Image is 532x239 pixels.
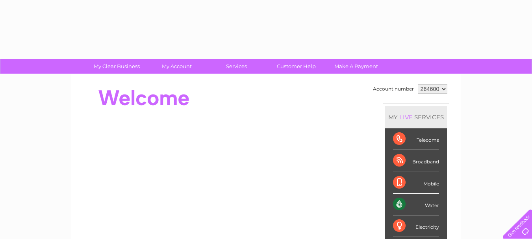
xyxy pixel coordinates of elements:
div: Broadband [393,150,439,172]
a: My Account [144,59,209,74]
a: My Clear Business [84,59,149,74]
a: Services [204,59,269,74]
div: Mobile [393,172,439,194]
a: Make A Payment [324,59,389,74]
div: MY SERVICES [385,106,447,128]
a: Customer Help [264,59,329,74]
div: Electricity [393,215,439,237]
div: LIVE [398,113,414,121]
div: Telecoms [393,128,439,150]
div: Water [393,194,439,215]
td: Account number [371,82,416,96]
